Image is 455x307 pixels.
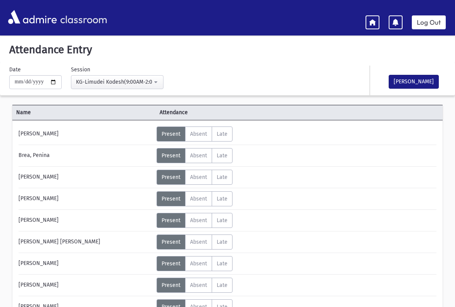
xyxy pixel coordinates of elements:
[157,127,233,142] div: AttTypes
[162,131,180,137] span: Present
[156,108,407,116] span: Attendance
[15,191,157,206] div: [PERSON_NAME]
[15,213,157,228] div: [PERSON_NAME]
[162,174,180,180] span: Present
[217,174,228,180] span: Late
[71,75,163,89] button: KG-Limudei Kodesh(9:00AM-2:00PM)
[15,256,157,271] div: [PERSON_NAME]
[217,239,228,245] span: Late
[217,260,228,267] span: Late
[190,131,207,137] span: Absent
[190,196,207,202] span: Absent
[76,78,152,86] div: KG-Limudei Kodesh(9:00AM-2:00PM)
[190,217,207,224] span: Absent
[6,8,59,26] img: AdmirePro
[162,260,180,267] span: Present
[157,148,233,163] div: AttTypes
[6,43,449,56] h5: Attendance Entry
[15,278,157,293] div: [PERSON_NAME]
[59,7,107,27] span: classroom
[15,170,157,185] div: [PERSON_NAME]
[15,234,157,250] div: [PERSON_NAME] [PERSON_NAME]
[389,75,439,89] button: [PERSON_NAME]
[162,217,180,224] span: Present
[157,213,233,228] div: AttTypes
[162,196,180,202] span: Present
[217,131,228,137] span: Late
[217,152,228,159] span: Late
[412,15,446,29] a: Log Out
[157,278,233,293] div: AttTypes
[190,174,207,180] span: Absent
[190,260,207,267] span: Absent
[157,191,233,206] div: AttTypes
[190,239,207,245] span: Absent
[162,282,180,288] span: Present
[157,234,233,250] div: AttTypes
[162,239,180,245] span: Present
[217,217,228,224] span: Late
[162,152,180,159] span: Present
[157,256,233,271] div: AttTypes
[190,152,207,159] span: Absent
[71,66,90,74] label: Session
[15,127,157,142] div: [PERSON_NAME]
[157,170,233,185] div: AttTypes
[15,148,157,163] div: Brea, Penina
[9,66,21,74] label: Date
[12,108,156,116] span: Name
[217,196,228,202] span: Late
